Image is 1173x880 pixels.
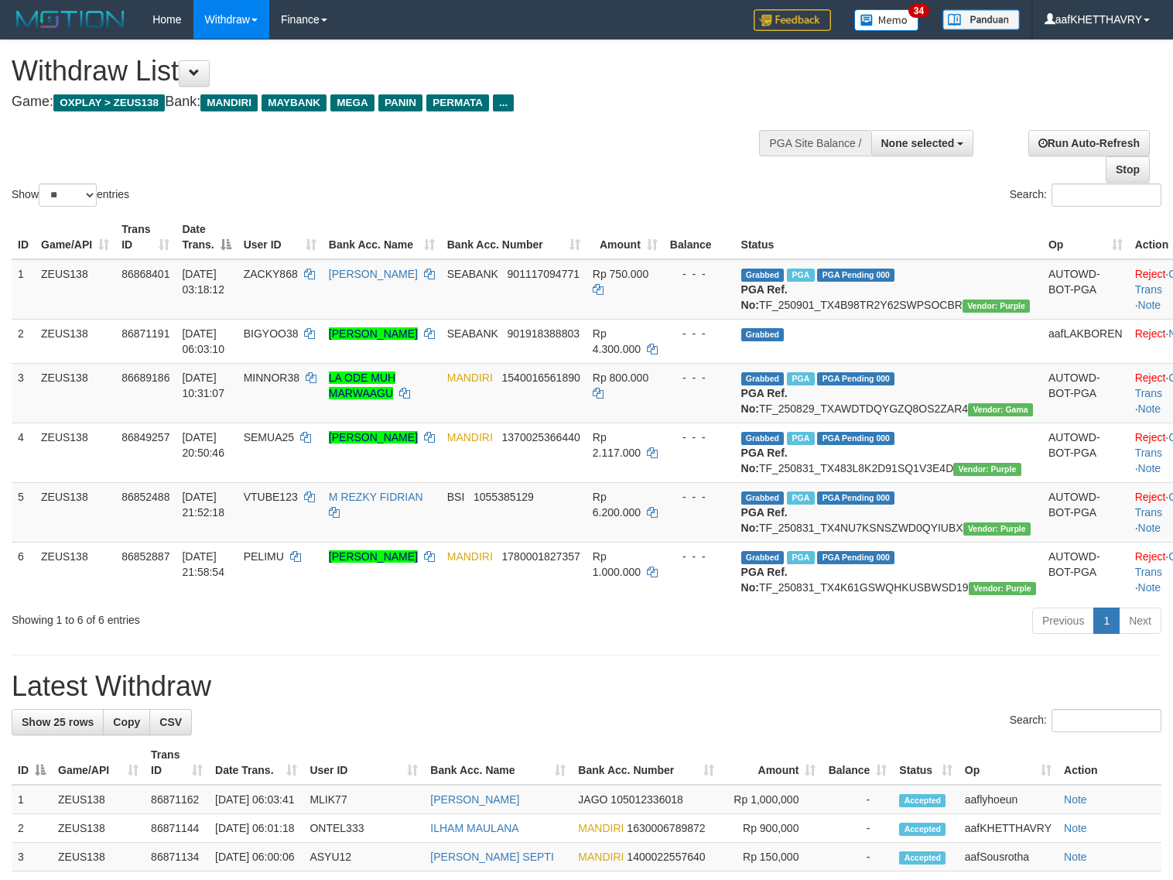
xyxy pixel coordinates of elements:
a: [PERSON_NAME] [329,268,418,280]
a: Note [1064,851,1087,863]
td: TF_250831_TX4K61GSWQHKUSBWSD19 [735,542,1042,601]
td: aafSousrotha [959,843,1058,871]
b: PGA Ref. No: [741,447,788,474]
td: 3 [12,363,35,423]
span: Vendor URL: https://trx4.1velocity.biz [963,522,1031,536]
td: Rp 1,000,000 [720,785,822,814]
a: Reject [1135,372,1166,384]
th: Date Trans.: activate to sort column descending [176,215,237,259]
span: 86852887 [121,550,169,563]
span: Grabbed [741,491,785,505]
a: [PERSON_NAME] [329,431,418,443]
th: Game/API: activate to sort column ascending [52,741,145,785]
th: Bank Acc. Number: activate to sort column ascending [441,215,586,259]
span: Copy 901918388803 to clipboard [508,327,580,340]
th: Bank Acc. Number: activate to sort column ascending [572,741,720,785]
td: ZEUS138 [35,482,115,542]
span: Grabbed [741,372,785,385]
a: Reject [1135,491,1166,503]
td: 2 [12,319,35,363]
span: SEMUA25 [244,431,294,443]
a: Copy [103,709,150,735]
a: Next [1119,608,1161,634]
span: PANIN [378,94,422,111]
span: [DATE] 03:18:12 [182,268,224,296]
span: ZACKY868 [244,268,298,280]
th: Bank Acc. Name: activate to sort column ascending [323,215,441,259]
span: Grabbed [741,269,785,282]
a: Reject [1135,550,1166,563]
span: VTUBE123 [244,491,298,503]
div: - - - [670,370,729,385]
a: [PERSON_NAME] [329,550,418,563]
span: MANDIRI [578,822,624,834]
td: - [822,843,893,871]
td: 4 [12,423,35,482]
td: AUTOWD-BOT-PGA [1042,259,1129,320]
input: Search: [1052,183,1161,207]
span: PGA Pending [817,432,894,445]
a: Note [1138,581,1161,594]
span: Grabbed [741,432,785,445]
span: Grabbed [741,328,785,341]
span: MANDIRI [578,851,624,863]
span: 34 [908,4,929,18]
span: ... [493,94,514,111]
td: AUTOWD-BOT-PGA [1042,423,1129,482]
a: LA ODE MUH MARWAAGU [329,372,395,399]
th: Op: activate to sort column ascending [1042,215,1129,259]
span: [DATE] 20:50:46 [182,431,224,459]
td: ZEUS138 [35,542,115,601]
label: Search: [1010,183,1161,207]
td: - [822,814,893,843]
span: Accepted [899,851,946,865]
td: ZEUS138 [35,319,115,363]
div: PGA Site Balance / [759,130,870,156]
th: ID [12,215,35,259]
td: Rp 900,000 [720,814,822,843]
span: 86849257 [121,431,169,443]
b: PGA Ref. No: [741,283,788,311]
span: Accepted [899,794,946,807]
a: Run Auto-Refresh [1028,130,1150,156]
span: Copy 1780001827357 to clipboard [502,550,580,563]
div: - - - [670,266,729,282]
td: 3 [12,843,52,871]
span: [DATE] 10:31:07 [182,372,224,399]
span: MAYBANK [262,94,327,111]
td: 1 [12,785,52,814]
td: ZEUS138 [52,843,145,871]
span: PGA Pending [817,372,894,385]
span: BSI [447,491,465,503]
td: ZEUS138 [35,423,115,482]
th: Op: activate to sort column ascending [959,741,1058,785]
a: Reject [1135,268,1166,280]
a: Previous [1032,608,1094,634]
div: - - - [670,326,729,341]
th: Amount: activate to sort column ascending [586,215,664,259]
span: Vendor URL: https://trx31.1velocity.biz [968,403,1033,416]
td: ZEUS138 [35,363,115,423]
th: ID: activate to sort column descending [12,741,52,785]
td: 5 [12,482,35,542]
span: Vendor URL: https://trx4.1velocity.biz [953,463,1021,476]
span: [DATE] 06:03:10 [182,327,224,355]
span: Rp 6.200.000 [593,491,641,519]
a: CSV [149,709,192,735]
span: Vendor URL: https://trx4.1velocity.biz [963,300,1030,313]
label: Show entries [12,183,129,207]
span: Vendor URL: https://trx4.1velocity.biz [969,582,1036,595]
input: Search: [1052,709,1161,732]
span: Marked by aafsreyleap [787,432,814,445]
td: ZEUS138 [35,259,115,320]
th: Trans ID: activate to sort column ascending [145,741,209,785]
span: OXPLAY > ZEUS138 [53,94,165,111]
td: MLIK77 [303,785,424,814]
span: PGA Pending [817,491,894,505]
div: - - - [670,549,729,564]
b: PGA Ref. No: [741,387,788,415]
button: None selected [871,130,974,156]
div: - - - [670,489,729,505]
a: Reject [1135,431,1166,443]
th: Bank Acc. Name: activate to sort column ascending [424,741,572,785]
